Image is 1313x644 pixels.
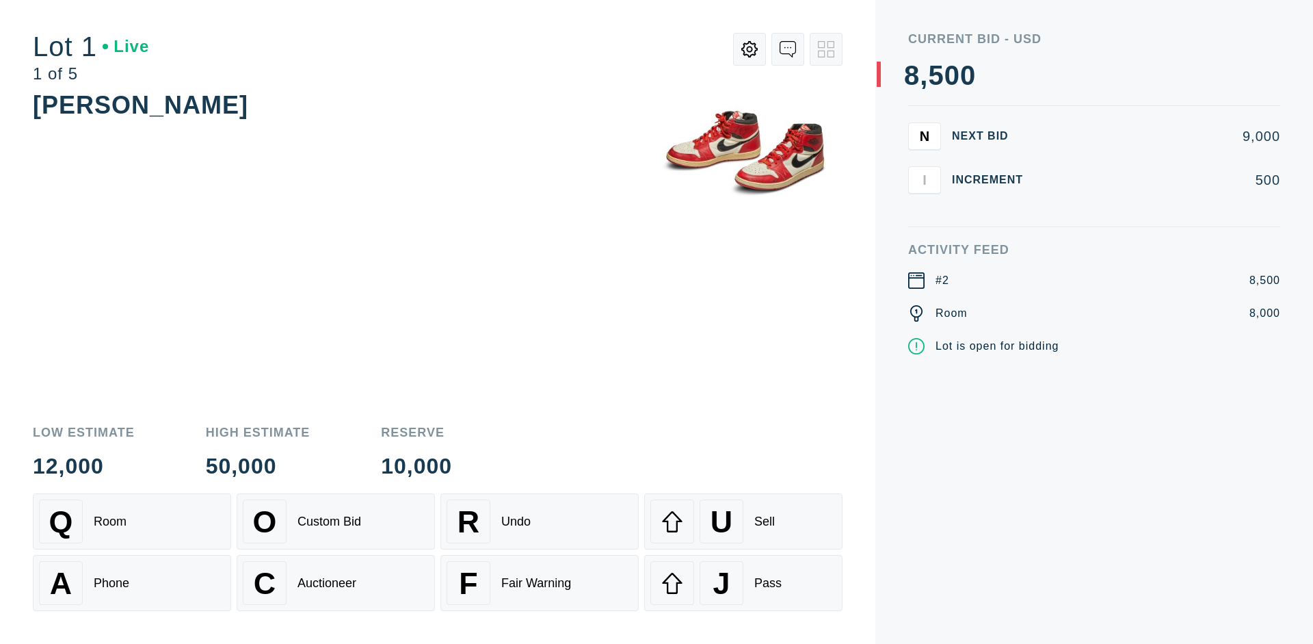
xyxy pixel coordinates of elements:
button: N [908,123,941,150]
span: O [253,504,277,539]
span: U [711,504,732,539]
div: 1 of 5 [33,66,149,82]
div: 500 [1045,173,1280,187]
button: JPass [644,555,843,611]
div: 8,000 [1249,305,1280,322]
div: Room [94,515,127,529]
div: 12,000 [33,455,135,477]
div: Reserve [381,426,452,439]
div: Phone [94,576,129,591]
div: Sell [754,515,775,529]
div: Low Estimate [33,426,135,439]
button: USell [644,493,843,550]
div: Lot 1 [33,33,149,60]
button: FFair Warning [440,555,639,611]
div: Custom Bid [297,515,361,529]
div: 5 [928,62,944,89]
div: Live [103,38,149,55]
span: N [920,128,929,144]
span: C [254,566,276,601]
button: I [908,166,941,194]
div: #2 [936,272,949,289]
div: Increment [952,175,1034,185]
div: 0 [960,62,976,89]
div: 0 [944,62,960,89]
div: Lot is open for bidding [936,338,1059,355]
button: CAuctioneer [237,555,435,611]
button: APhone [33,555,231,611]
div: [PERSON_NAME] [33,91,248,119]
div: High Estimate [206,426,310,439]
div: 8 [904,62,920,89]
button: RUndo [440,493,639,550]
div: 10,000 [381,455,452,477]
span: R [457,504,479,539]
div: 8,500 [1249,272,1280,289]
span: A [50,566,72,601]
button: QRoom [33,493,231,550]
div: Undo [501,515,531,529]
span: F [459,566,477,601]
div: , [920,62,928,335]
div: Next Bid [952,131,1034,142]
div: Pass [754,576,782,591]
div: Activity Feed [908,244,1280,256]
div: Auctioneer [297,576,356,591]
div: Current Bid - USD [908,33,1280,45]
div: 50,000 [206,455,310,477]
button: OCustom Bid [237,493,435,550]
div: Fair Warning [501,576,571,591]
div: Room [936,305,968,322]
span: I [923,172,927,188]
div: 9,000 [1045,129,1280,143]
span: Q [49,504,73,539]
span: J [713,566,730,601]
